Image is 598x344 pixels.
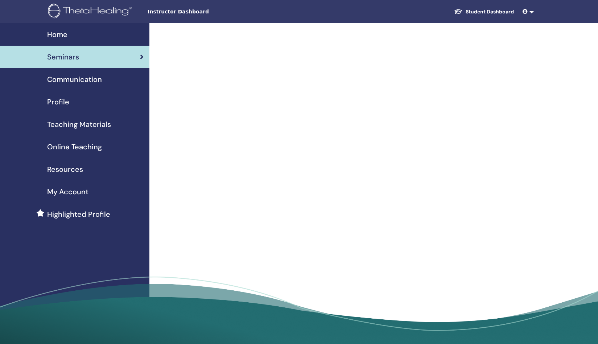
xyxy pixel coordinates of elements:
[448,5,520,18] a: Student Dashboard
[47,51,79,62] span: Seminars
[47,186,88,197] span: My Account
[47,74,102,85] span: Communication
[148,8,256,16] span: Instructor Dashboard
[47,209,110,220] span: Highlighted Profile
[47,164,83,175] span: Resources
[47,141,102,152] span: Online Teaching
[47,96,69,107] span: Profile
[47,29,67,40] span: Home
[47,119,111,130] span: Teaching Materials
[48,4,135,20] img: logo.png
[454,8,463,14] img: graduation-cap-white.svg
